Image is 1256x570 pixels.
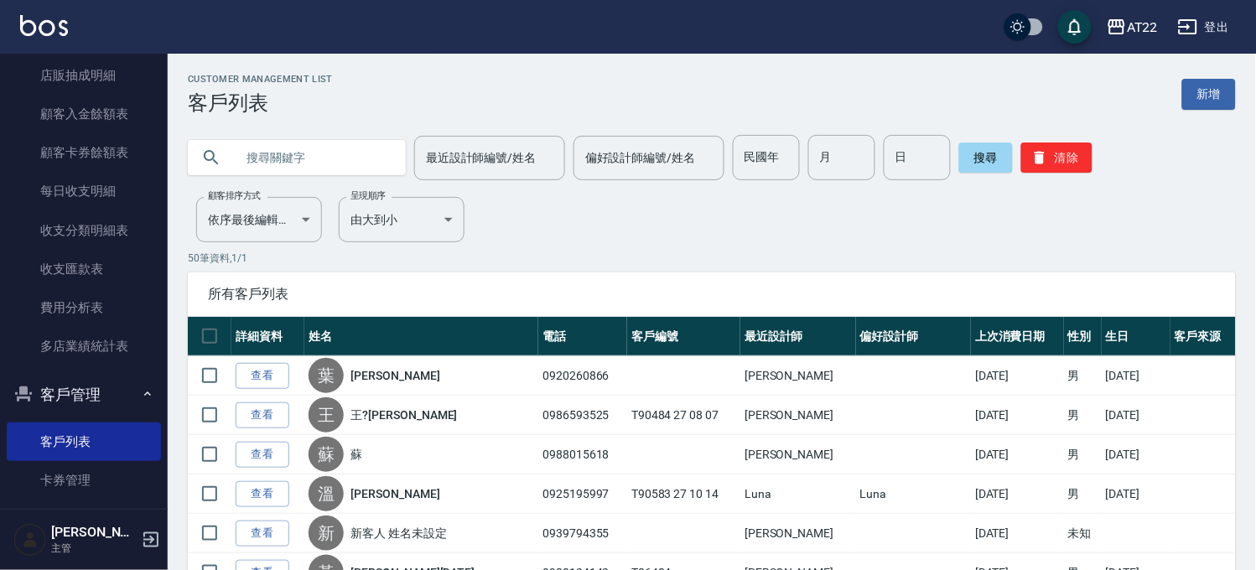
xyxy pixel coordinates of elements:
[350,485,439,502] a: [PERSON_NAME]
[208,286,1216,303] span: 所有客戶列表
[538,356,627,396] td: 0920260866
[740,356,856,396] td: [PERSON_NAME]
[7,288,161,327] a: 費用分析表
[350,525,447,541] a: 新客人 姓名未設定
[7,211,161,250] a: 收支分類明細表
[350,446,362,463] a: 蘇
[236,481,289,507] a: 查看
[231,317,304,356] th: 詳細資料
[309,516,344,551] div: 新
[971,317,1064,356] th: 上次消費日期
[1102,396,1170,435] td: [DATE]
[740,514,856,553] td: [PERSON_NAME]
[1102,435,1170,474] td: [DATE]
[1064,396,1102,435] td: 男
[236,402,289,428] a: 查看
[20,15,68,36] img: Logo
[1170,317,1236,356] th: 客戶來源
[856,474,972,514] td: Luna
[7,327,161,365] a: 多店業績統計表
[188,251,1236,266] p: 50 筆資料, 1 / 1
[538,396,627,435] td: 0986593525
[309,358,344,393] div: 葉
[959,142,1013,173] button: 搜尋
[7,172,161,210] a: 每日收支明細
[740,474,856,514] td: Luna
[971,435,1064,474] td: [DATE]
[740,317,856,356] th: 最近設計師
[627,474,740,514] td: T90583 27 10 14
[236,363,289,389] a: 查看
[309,397,344,433] div: 王
[1182,79,1236,110] a: 新增
[7,373,161,417] button: 客戶管理
[1127,17,1158,38] div: AT22
[13,523,47,557] img: Person
[208,189,261,202] label: 顧客排序方式
[971,356,1064,396] td: [DATE]
[350,189,386,202] label: 呈現順序
[7,56,161,95] a: 店販抽成明細
[740,396,856,435] td: [PERSON_NAME]
[971,396,1064,435] td: [DATE]
[971,474,1064,514] td: [DATE]
[1102,317,1170,356] th: 生日
[350,407,457,423] a: 王?[PERSON_NAME]
[740,435,856,474] td: [PERSON_NAME]
[235,135,392,180] input: 搜尋關鍵字
[538,474,627,514] td: 0925195997
[236,521,289,547] a: 查看
[188,91,333,115] h3: 客戶列表
[1064,474,1102,514] td: 男
[1064,356,1102,396] td: 男
[7,95,161,133] a: 顧客入金餘額表
[627,396,740,435] td: T90484 27 08 07
[7,500,161,539] a: 入金管理
[1021,142,1093,173] button: 清除
[1064,317,1102,356] th: 性別
[7,250,161,288] a: 收支匯款表
[7,461,161,500] a: 卡券管理
[1102,474,1170,514] td: [DATE]
[1100,10,1165,44] button: AT22
[350,367,439,384] a: [PERSON_NAME]
[538,514,627,553] td: 0939794355
[627,317,740,356] th: 客戶編號
[1102,356,1170,396] td: [DATE]
[7,422,161,461] a: 客戶列表
[1058,10,1092,44] button: save
[304,317,538,356] th: 姓名
[538,435,627,474] td: 0988015618
[1064,514,1102,553] td: 未知
[1064,435,1102,474] td: 男
[51,524,137,541] h5: [PERSON_NAME]
[1171,12,1236,43] button: 登出
[971,514,1064,553] td: [DATE]
[236,442,289,468] a: 查看
[309,476,344,511] div: 溫
[196,197,322,242] div: 依序最後編輯時間
[538,317,627,356] th: 電話
[7,133,161,172] a: 顧客卡券餘額表
[856,317,972,356] th: 偏好設計師
[51,541,137,556] p: 主管
[188,74,333,85] h2: Customer Management List
[339,197,465,242] div: 由大到小
[309,437,344,472] div: 蘇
